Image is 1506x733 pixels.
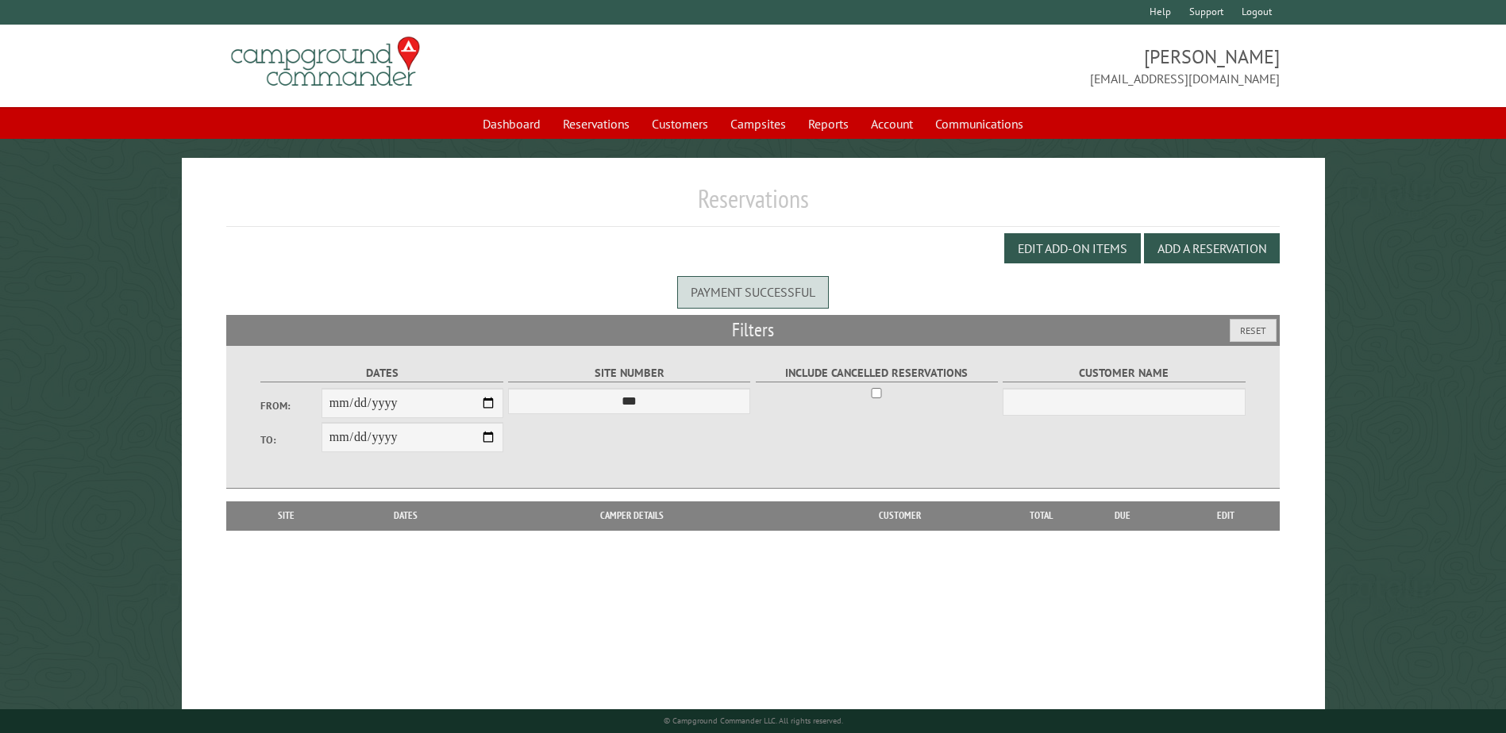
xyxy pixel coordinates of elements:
[226,31,425,93] img: Campground Commander
[926,109,1033,139] a: Communications
[338,501,474,530] th: Dates
[1004,233,1141,263] button: Edit Add-on Items
[1173,501,1280,530] th: Edit
[1230,319,1277,342] button: Reset
[1144,233,1280,263] button: Add a Reservation
[473,109,550,139] a: Dashboard
[553,109,639,139] a: Reservations
[753,44,1280,88] span: [PERSON_NAME] [EMAIL_ADDRESS][DOMAIN_NAME]
[861,109,922,139] a: Account
[1073,501,1173,530] th: Due
[474,501,790,530] th: Camper Details
[260,432,321,447] label: To:
[226,315,1279,345] h2: Filters
[1003,364,1245,382] label: Customer Name
[677,276,829,308] div: Payment successful
[260,364,503,382] label: Dates
[642,109,718,139] a: Customers
[1009,501,1073,530] th: Total
[721,109,795,139] a: Campsites
[226,183,1279,227] h1: Reservations
[508,364,750,382] label: Site Number
[260,398,321,413] label: From:
[234,501,337,530] th: Site
[756,364,998,382] label: Include Cancelled Reservations
[790,501,1009,530] th: Customer
[799,109,858,139] a: Reports
[664,716,843,726] small: © Campground Commander LLC. All rights reserved.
